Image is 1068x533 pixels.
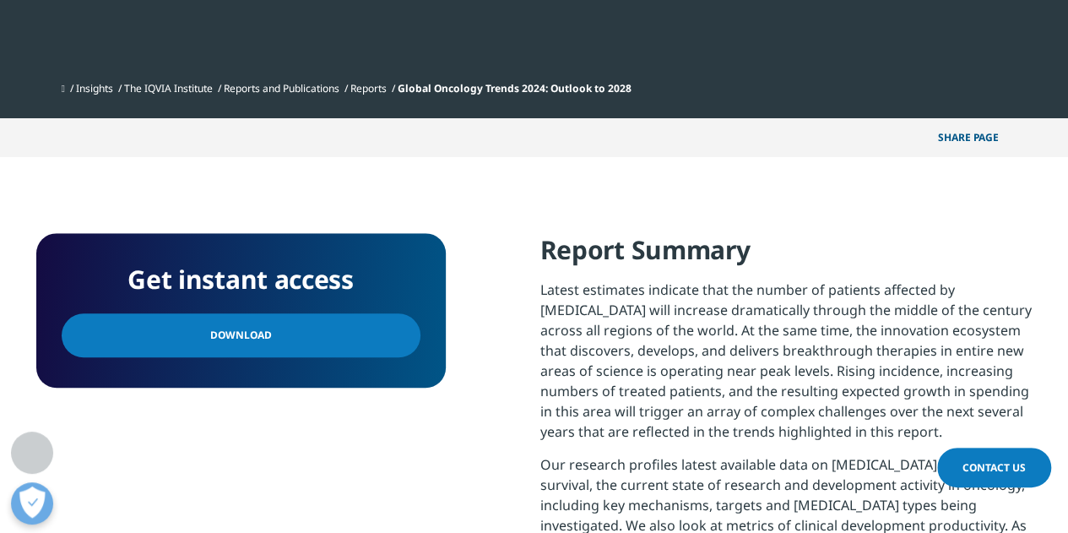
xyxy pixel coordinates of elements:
[937,448,1051,487] a: Contact Us
[962,460,1026,475] span: Contact Us
[76,81,113,95] a: Insights
[540,280,1033,454] p: Latest estimates indicate that the number of patients affected by [MEDICAL_DATA] will increase dr...
[124,81,213,95] a: The IQVIA Institute
[11,482,53,525] button: Open Preferences
[62,258,420,301] h4: Get instant access
[350,81,387,95] a: Reports
[925,118,1033,157] p: Share PAGE
[925,118,1033,157] button: Share PAGEShare PAGE
[62,313,420,357] a: Download
[224,81,339,95] a: Reports and Publications
[540,233,1033,280] h4: Report Summary
[398,81,632,95] span: Global Oncology Trends 2024: Outlook to 2028
[210,326,272,345] span: Download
